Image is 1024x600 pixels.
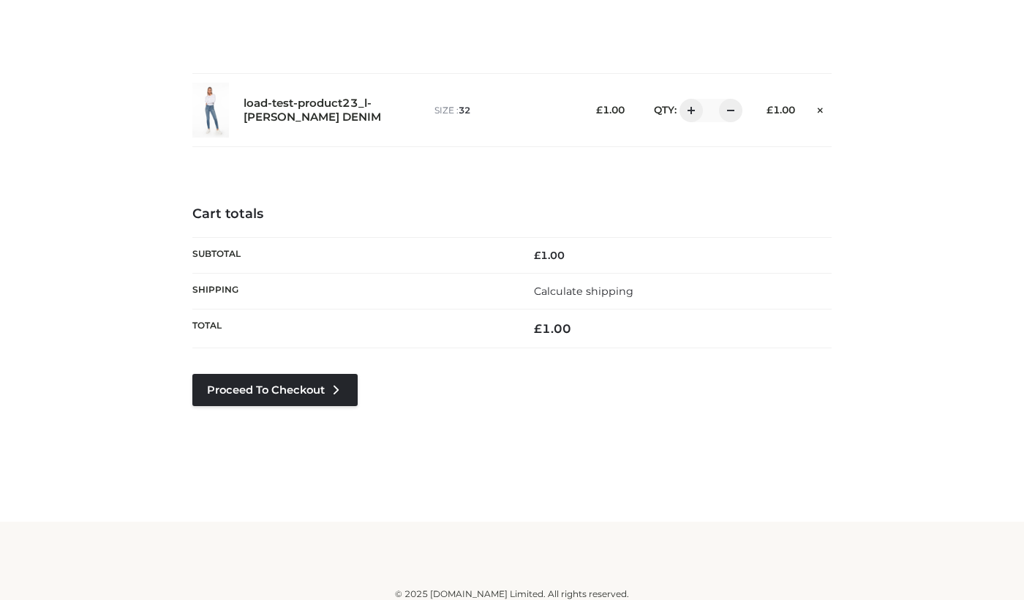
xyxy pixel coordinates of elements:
[244,97,402,124] a: load-test-product23_l-[PERSON_NAME] DENIM
[534,321,542,336] span: £
[192,374,358,406] a: Proceed to Checkout
[810,99,832,118] a: Remove this item
[639,99,737,122] div: QTY:
[192,83,229,138] img: load-test-product23_l-PARKER SMITH DENIM - 32
[534,285,633,298] a: Calculate shipping
[459,105,470,116] span: 32
[596,104,625,116] bdi: 1.00
[434,104,567,117] p: size :
[767,104,773,116] span: £
[534,321,571,336] bdi: 1.00
[192,206,832,222] h4: Cart totals
[192,310,512,348] th: Total
[534,249,565,262] bdi: 1.00
[192,237,512,273] th: Subtotal
[534,249,541,262] span: £
[596,104,603,116] span: £
[192,273,512,309] th: Shipping
[767,104,795,116] bdi: 1.00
